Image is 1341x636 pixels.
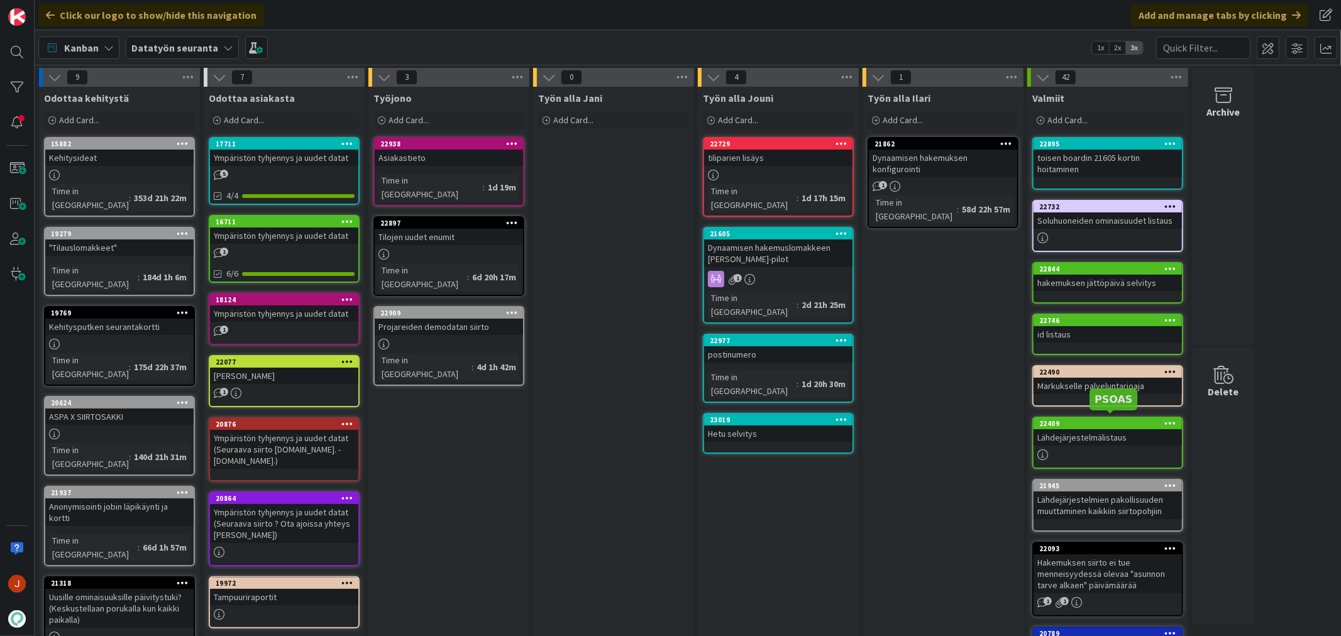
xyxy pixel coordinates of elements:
[226,189,238,202] span: 4/4
[220,388,228,396] span: 1
[45,138,194,150] div: 15882
[797,377,798,391] span: :
[1034,201,1182,212] div: 22732
[873,195,957,223] div: Time in [GEOGRAPHIC_DATA]
[1208,384,1239,399] div: Delete
[883,114,923,126] span: Add Card...
[718,114,758,126] span: Add Card...
[210,305,358,322] div: Ympäristön tyhjennys ja uudet datat
[210,138,358,150] div: 17711
[45,239,194,256] div: "Tilauslomakkeet"
[875,140,1017,148] div: 21862
[1034,212,1182,229] div: Soluhuoneiden ominaisuudet listaus
[129,191,131,205] span: :
[703,227,854,324] a: 21605Dynaamisen hakemuslomakkeen [PERSON_NAME]-pilotTime in [GEOGRAPHIC_DATA]:2d 21h 25m
[51,309,194,317] div: 19769
[704,138,853,150] div: 22729
[1034,543,1182,554] div: 22093
[890,70,912,85] span: 1
[210,368,358,384] div: [PERSON_NAME]
[798,298,849,312] div: 2d 21h 25m
[389,114,429,126] span: Add Card...
[467,270,469,284] span: :
[869,138,1017,150] div: 21862
[373,137,524,206] a: 22938AsiakastietoTime in [GEOGRAPHIC_DATA]:1d 19m
[1034,429,1182,446] div: Lähdejärjestelmälistaus
[703,137,854,217] a: 22729tiliparien lisäysTime in [GEOGRAPHIC_DATA]:1d 17h 15m
[375,150,523,166] div: Asiakastieto
[703,92,773,104] span: Työn alla Jouni
[216,494,358,503] div: 20864
[209,417,360,481] a: 20876Ympäristön tyhjennys ja uudet datat (Seuraava siirto [DOMAIN_NAME]. - [DOMAIN_NAME].)
[704,228,853,267] div: 21605Dynaamisen hakemuslomakkeen [PERSON_NAME]-pilot
[1034,138,1182,150] div: 22895
[210,216,358,244] div: 16711Ympäristön tyhjennys ja uudet datat
[538,92,602,104] span: Työn alla Jani
[220,326,228,334] span: 1
[1032,417,1183,469] a: 22409Lähdejärjestelmälistaus
[51,140,194,148] div: 15882
[396,70,417,85] span: 3
[209,491,360,566] a: 20864Ympäristön tyhjennys ja uudet datat (Seuraava siirto ? Ota ajoissa yhteys [PERSON_NAME])
[1061,597,1069,605] span: 1
[375,229,523,245] div: Tilojen uudet enumit
[375,307,523,319] div: 22909
[129,450,131,464] span: :
[704,239,853,267] div: Dynaamisen hakemuslomakkeen [PERSON_NAME]-pilot
[703,413,854,454] a: 23019Hetu selvitys
[959,202,1013,216] div: 58d 22h 57m
[1109,41,1126,54] span: 2x
[216,295,358,304] div: 18124
[704,228,853,239] div: 21605
[210,228,358,244] div: Ympäristön tyhjennys ja uudet datat
[140,540,190,554] div: 66d 1h 57m
[45,307,194,319] div: 19769
[378,353,472,381] div: Time in [GEOGRAPHIC_DATA]
[473,360,519,374] div: 4d 1h 42m
[8,8,26,26] img: Visit kanbanzone.com
[210,216,358,228] div: 16711
[708,370,797,398] div: Time in [GEOGRAPHIC_DATA]
[49,534,138,561] div: Time in [GEOGRAPHIC_DATA]
[51,488,194,497] div: 21937
[216,358,358,366] div: 22077
[375,319,523,335] div: Projareiden demodatan siirto
[67,70,88,85] span: 9
[373,92,412,104] span: Työjono
[472,360,473,374] span: :
[45,138,194,166] div: 15882Kehitysideat
[1034,418,1182,446] div: 22409Lähdejärjestelmälistaus
[131,360,190,374] div: 175d 22h 37m
[210,150,358,166] div: Ympäristön tyhjennys ja uudet datat
[209,293,360,345] a: 18124Ympäristön tyhjennys ja uudet datat
[1039,419,1182,428] div: 22409
[210,356,358,368] div: 22077
[710,229,853,238] div: 21605
[1034,480,1182,491] div: 21945
[45,307,194,335] div: 19769Kehitysputken seurantakortti
[209,92,295,104] span: Odottaa asiakasta
[1034,263,1182,275] div: 22844
[129,360,131,374] span: :
[49,353,129,381] div: Time in [GEOGRAPHIC_DATA]
[1034,491,1182,519] div: Lähdejärjestelmien pakollisuuden muuttaminen kaikkiin siirtopohjiin
[45,498,194,526] div: Anonymisointi jobin läpikäynti ja kortti
[45,150,194,166] div: Kehitysideat
[1039,481,1182,490] div: 21945
[710,415,853,424] div: 23019
[51,579,194,588] div: 21318
[209,576,360,628] a: 19972Tampuuriraportit
[224,114,264,126] span: Add Card...
[1039,140,1182,148] div: 22895
[710,336,853,345] div: 22977
[1131,4,1308,26] div: Add and manage tabs by clicking
[131,41,218,54] b: Datatyön seuranta
[1034,554,1182,593] div: Hakemuksen siirto ei tue menneisyydessä olevaa "asunnon tarve alkaen" päivämäärää
[1032,262,1183,304] a: 22844hakemuksen jättöpäivä selvitys
[140,270,190,284] div: 184d 1h 6m
[49,184,129,212] div: Time in [GEOGRAPHIC_DATA]
[44,306,195,386] a: 19769Kehitysputken seurantakorttiTime in [GEOGRAPHIC_DATA]:175d 22h 37m
[373,216,524,296] a: 22897Tilojen uudet enumitTime in [GEOGRAPHIC_DATA]:6d 20h 17m
[375,138,523,166] div: 22938Asiakastieto
[1034,263,1182,291] div: 22844hakemuksen jättöpäivä selvitys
